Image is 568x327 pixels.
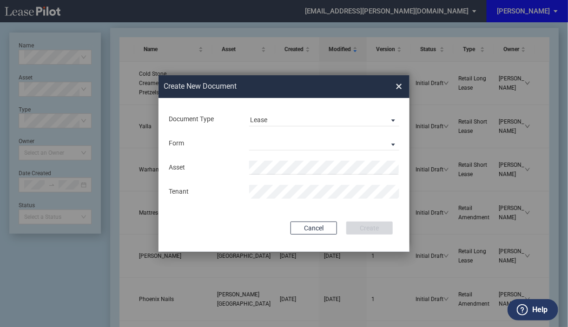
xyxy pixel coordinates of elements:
md-dialog: Create New ... [159,75,409,252]
md-select: Lease Form [249,137,399,150]
span: × [396,79,402,94]
div: Form [164,139,244,148]
md-select: Document Type: Lease [249,112,399,126]
button: Create [346,222,393,235]
button: Cancel [291,222,337,235]
div: Asset [164,163,244,172]
div: Tenant [164,187,244,196]
h2: Create New Document [164,81,363,92]
label: Help [532,304,548,316]
div: Document Type [164,115,244,124]
div: Lease [250,116,267,124]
